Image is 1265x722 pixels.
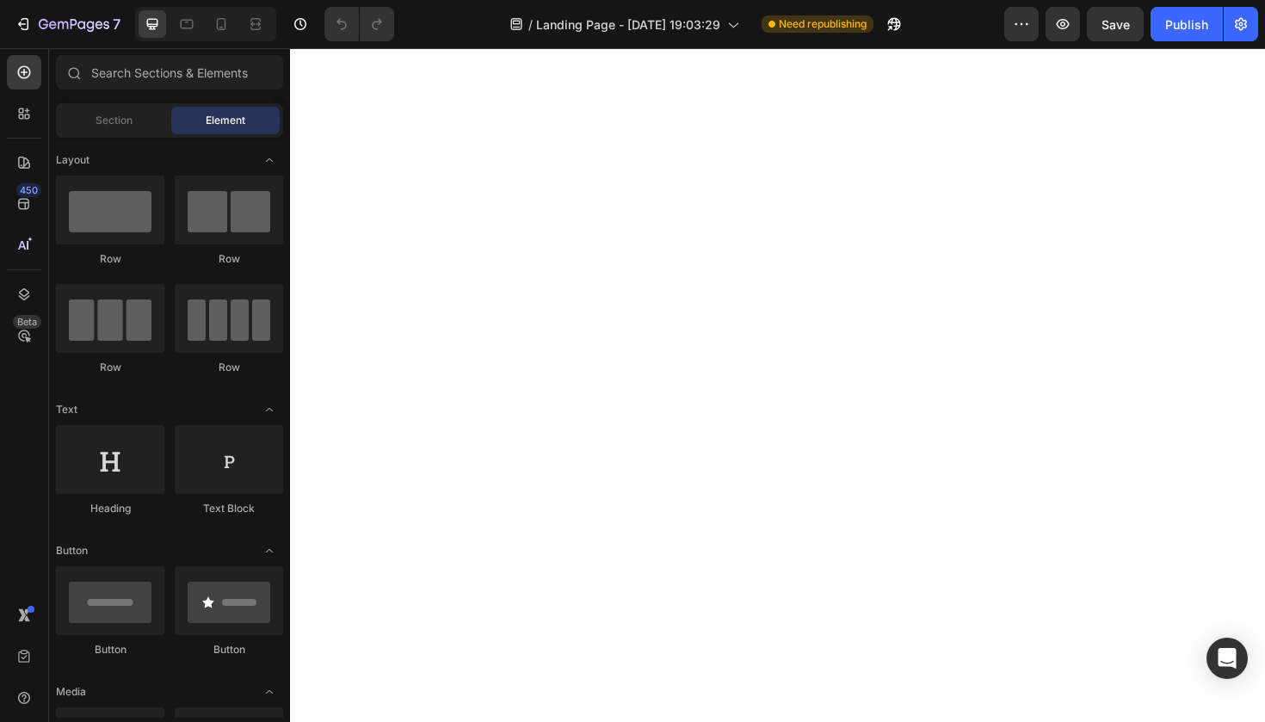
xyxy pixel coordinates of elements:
[175,360,283,375] div: Row
[779,16,867,32] span: Need republishing
[1087,7,1144,41] button: Save
[256,396,283,423] span: Toggle open
[175,251,283,267] div: Row
[1101,17,1130,32] span: Save
[206,113,245,128] span: Element
[113,14,120,34] p: 7
[56,55,283,89] input: Search Sections & Elements
[256,146,283,174] span: Toggle open
[528,15,533,34] span: /
[56,251,164,267] div: Row
[256,678,283,706] span: Toggle open
[536,15,720,34] span: Landing Page - [DATE] 19:03:29
[56,360,164,375] div: Row
[175,501,283,516] div: Text Block
[96,113,133,128] span: Section
[16,183,41,197] div: 450
[290,48,1265,722] iframe: Design area
[56,501,164,516] div: Heading
[56,543,88,558] span: Button
[1165,15,1208,34] div: Publish
[7,7,128,41] button: 7
[1151,7,1223,41] button: Publish
[56,402,77,417] span: Text
[324,7,394,41] div: Undo/Redo
[256,537,283,565] span: Toggle open
[56,152,89,168] span: Layout
[13,315,41,329] div: Beta
[56,642,164,657] div: Button
[56,684,86,700] span: Media
[1206,638,1248,679] div: Open Intercom Messenger
[175,642,283,657] div: Button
